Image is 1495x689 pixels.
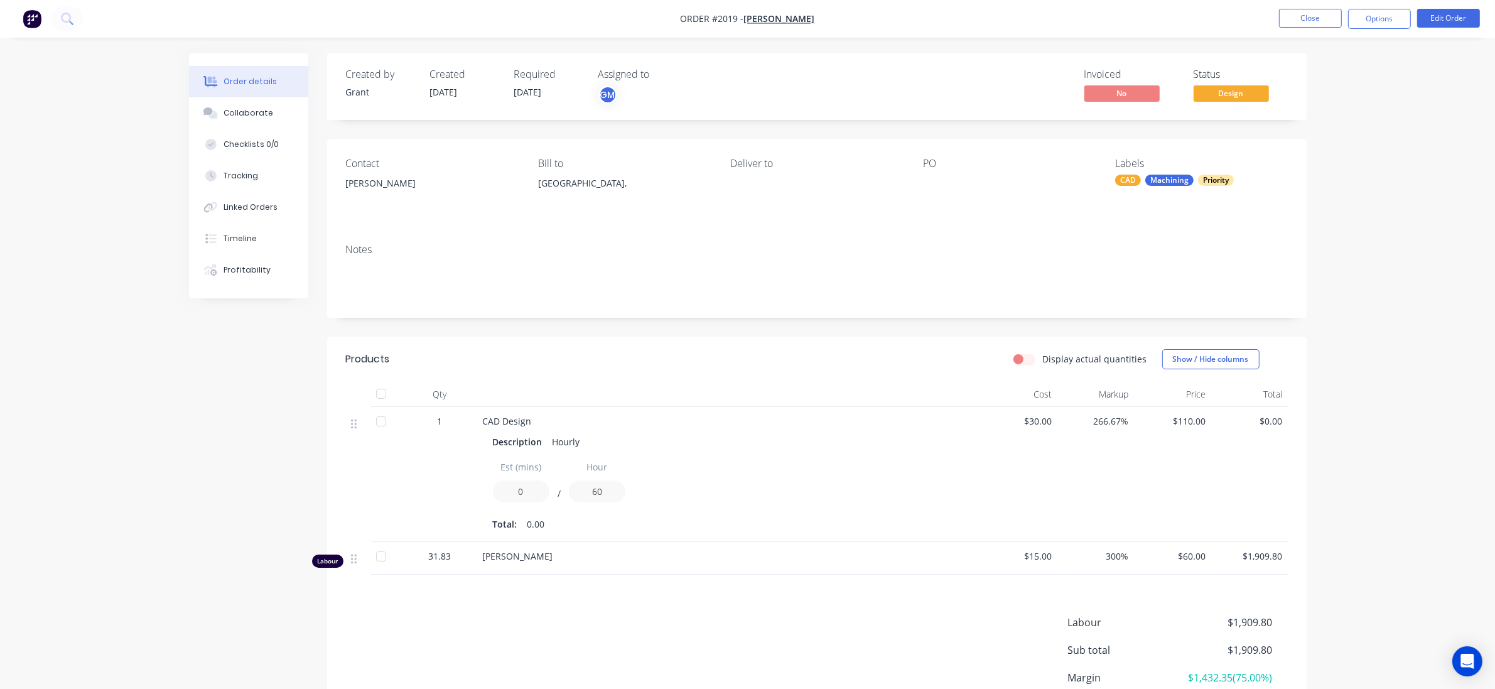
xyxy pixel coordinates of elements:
[224,264,271,276] div: Profitability
[1084,68,1179,80] div: Invoiced
[189,97,308,129] button: Collaborate
[483,550,553,562] span: [PERSON_NAME]
[1417,9,1480,28] button: Edit Order
[1062,415,1129,428] span: 266.67%
[493,456,549,478] input: Label
[483,415,532,427] span: CAD Design
[1162,349,1260,369] button: Show / Hide columns
[744,13,815,25] a: [PERSON_NAME]
[1115,175,1141,186] div: CAD
[598,85,617,104] button: GM
[1279,9,1342,28] button: Close
[514,86,542,98] span: [DATE]
[598,68,724,80] div: Assigned to
[538,175,710,192] div: [GEOGRAPHIC_DATA],
[985,415,1052,428] span: $30.00
[1115,158,1287,170] div: Labels
[1043,352,1147,366] label: Display actual quantities
[430,86,458,98] span: [DATE]
[569,480,625,502] input: Value
[1179,670,1272,685] span: $1,432.35 ( 75.00 %)
[1134,382,1211,407] div: Price
[429,550,451,563] span: 31.83
[346,244,1288,256] div: Notes
[1452,646,1482,676] div: Open Intercom Messenger
[548,433,585,451] div: Hourly
[1139,550,1206,563] span: $60.00
[189,129,308,160] button: Checklists 0/0
[493,480,549,502] input: Value
[1194,85,1269,104] button: Design
[346,85,415,99] div: Grant
[980,382,1057,407] div: Cost
[553,491,565,501] button: /
[985,550,1052,563] span: $15.00
[538,158,710,170] div: Bill to
[1348,9,1411,29] button: Options
[312,555,343,568] div: Labour
[493,518,517,531] span: Total:
[224,233,257,244] div: Timeline
[189,254,308,286] button: Profitability
[1194,85,1269,101] span: Design
[569,456,625,478] input: Label
[402,382,478,407] div: Qty
[1062,550,1129,563] span: 300%
[1068,643,1180,658] span: Sub total
[923,158,1095,170] div: PO
[1179,643,1272,658] span: $1,909.80
[346,175,518,192] div: [PERSON_NAME]
[1068,670,1180,685] span: Margin
[438,415,443,428] span: 1
[346,68,415,80] div: Created by
[224,76,277,87] div: Order details
[189,66,308,97] button: Order details
[514,68,583,80] div: Required
[346,175,518,215] div: [PERSON_NAME]
[1068,615,1180,630] span: Labour
[23,9,41,28] img: Factory
[189,223,308,254] button: Timeline
[1216,415,1283,428] span: $0.00
[430,68,499,80] div: Created
[189,160,308,192] button: Tracking
[1057,382,1134,407] div: Markup
[1084,85,1160,101] span: No
[493,433,548,451] div: Description
[681,13,744,25] span: Order #2019 -
[346,352,390,367] div: Products
[1145,175,1194,186] div: Machining
[346,158,518,170] div: Contact
[527,518,545,531] span: 0.00
[1194,68,1288,80] div: Status
[730,158,902,170] div: Deliver to
[1216,550,1283,563] span: $1,909.80
[224,202,278,213] div: Linked Orders
[189,192,308,223] button: Linked Orders
[224,139,279,150] div: Checklists 0/0
[224,170,258,182] div: Tracking
[538,175,710,215] div: [GEOGRAPHIC_DATA],
[1139,415,1206,428] span: $110.00
[1179,615,1272,630] span: $1,909.80
[1198,175,1234,186] div: Priority
[224,107,273,119] div: Collaborate
[1211,382,1288,407] div: Total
